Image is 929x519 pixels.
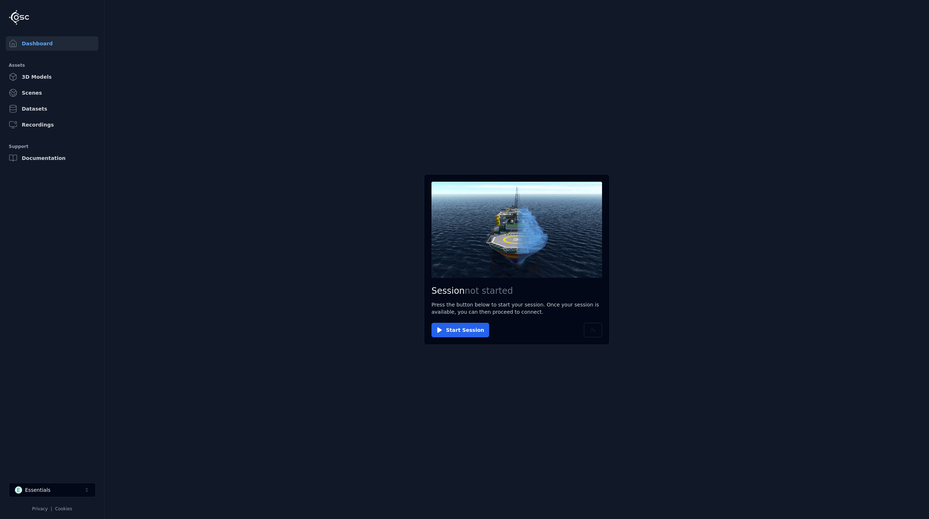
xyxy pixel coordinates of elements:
p: Press the button below to start your session. Once your session is available, you can then procee... [431,301,602,316]
a: Privacy [32,506,48,511]
a: Cookies [55,506,72,511]
button: Select a workspace [9,483,96,497]
div: E [15,486,22,494]
img: Logo [9,10,29,25]
div: Support [9,142,95,151]
a: Recordings [6,118,98,132]
a: Datasets [6,102,98,116]
a: Scenes [6,86,98,100]
a: Documentation [6,151,98,165]
span: not started [465,286,513,296]
span: | [51,506,52,511]
a: Dashboard [6,36,98,51]
div: Assets [9,61,95,70]
div: Essentials [25,486,50,494]
button: Start Session [431,323,489,337]
h2: Session [431,285,602,297]
a: 3D Models [6,70,98,84]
